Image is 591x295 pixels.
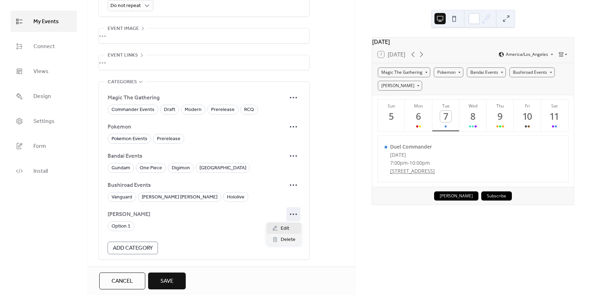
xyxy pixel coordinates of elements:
span: RCQ [244,106,254,114]
div: 10 [522,111,533,122]
button: Cancel [99,273,145,289]
span: Save [160,277,173,286]
a: Form [11,135,77,157]
span: [PERSON_NAME] [108,210,286,219]
span: [GEOGRAPHIC_DATA] [199,164,246,172]
span: Pokemon [108,123,286,131]
span: Settings [33,116,55,127]
div: 9 [495,111,506,122]
button: Thu9 [487,99,514,131]
span: Prerelease [157,135,180,143]
a: [STREET_ADDRESS] [390,168,435,174]
div: ••• [99,28,309,43]
a: Install [11,160,77,182]
button: Save [148,273,186,289]
span: Design [33,91,51,102]
button: Add Category [108,242,158,254]
span: [PERSON_NAME] [PERSON_NAME] [142,193,217,202]
span: Gundam [112,164,130,172]
span: Pokemon Events [112,135,147,143]
div: Tue [434,103,457,109]
span: Commander Events [112,106,154,114]
div: Sat [543,103,566,109]
span: Digimon [172,164,190,172]
div: [DATE] [372,38,574,46]
span: 7:00pm [390,159,408,166]
div: [DATE] [390,151,435,158]
div: Thu [489,103,511,109]
a: Design [11,85,77,107]
button: Subscribe [481,191,512,201]
span: Form [33,141,46,152]
span: Do not repeat [110,1,141,11]
a: Connect [11,35,77,57]
div: 8 [467,111,479,122]
span: Hololive [227,193,244,202]
span: Add Category [113,244,153,253]
div: Wed [462,103,484,109]
div: 11 [549,111,560,122]
div: 6 [413,111,425,122]
span: 10:00pm [409,159,430,166]
span: Magic The Gathering [108,94,286,102]
span: Bushiroad Events [108,181,286,190]
span: Categories [108,78,137,86]
div: Sun [380,103,403,109]
button: Tue7 [432,99,459,131]
span: Vanguard [112,193,132,202]
span: Edit [281,224,289,233]
span: Option 1 [112,222,131,231]
span: - [408,159,409,166]
button: [PERSON_NAME] [434,191,478,201]
span: Modern [185,106,202,114]
span: Install [33,166,48,177]
span: Prerelease [211,106,235,114]
span: America/Los_Angeles [506,52,548,57]
a: Views [11,60,77,82]
button: Sun5 [378,99,405,131]
a: My Events [11,11,77,32]
span: Views [33,66,49,77]
span: My Events [33,16,59,27]
button: Sat11 [541,99,568,131]
a: Settings [11,110,77,132]
button: Fri10 [514,99,541,131]
div: 5 [386,111,397,122]
span: Bandai Events [108,152,286,160]
div: Duel Commander [390,143,435,150]
span: One Piece [140,164,162,172]
span: Draft [164,106,175,114]
div: ••• [99,55,309,70]
span: Connect [33,41,55,52]
div: Fri [516,103,539,109]
span: Event links [108,51,138,60]
button: Wed8 [459,99,487,131]
span: Delete [281,236,295,244]
span: Event image [108,25,139,33]
span: Cancel [112,277,133,286]
div: Mon [407,103,430,109]
div: 7 [440,111,452,122]
button: Mon6 [405,99,432,131]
